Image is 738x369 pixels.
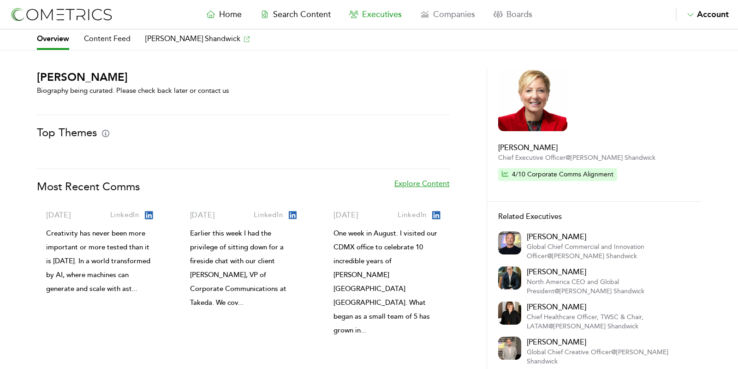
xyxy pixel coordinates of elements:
h2: Related Executives [498,211,690,222]
a: [PERSON_NAME]Global Chief Commercial and Innovation Officer@[PERSON_NAME] Shandwick [527,231,690,261]
span: One week in August. I visited our CDMX office to celebrate 10 incredible years of [PERSON_NAME] [... [333,229,437,335]
span: Creativity has never been more important or more tested than it is [DATE]. In a world transformed... [46,229,150,293]
img: Executive Thumbnail [498,231,521,254]
span: [DATE] [333,211,358,220]
h2: [PERSON_NAME] [498,142,690,153]
p: Global Chief Commercial and Innovation Officer @ [PERSON_NAME] Shandwick [527,242,690,261]
button: 4/10 Corporate Comms Alignment [498,168,617,181]
p: Biography being curated. Please check back later or contact us [37,85,450,96]
p: Global Chief Creative Officer @ [PERSON_NAME] Shandwick [527,348,690,366]
p: Chief Healthcare Officer, TWSC & Chair, LATAM @ [PERSON_NAME] Shandwick [527,313,690,331]
a: [DATE] [333,210,358,221]
p: LinkedIn [110,210,139,221]
a: Boards [484,8,542,21]
a: [PERSON_NAME]Global Chief Creative Officer@[PERSON_NAME] Shandwick [527,337,690,366]
a: [DATE] [46,210,71,221]
span: [DATE] [46,211,71,220]
p: North America CEO and Global President @ [PERSON_NAME] Shandwick [527,278,690,296]
img: Executive Thumbnail [498,266,521,290]
h2: [PERSON_NAME] [527,302,690,313]
span: Boards [506,9,532,19]
a: Overview [37,30,69,50]
span: Account [697,9,729,19]
span: Home [219,9,242,19]
a: Content Feed [84,30,131,50]
span: Search Content [273,9,331,19]
p: LinkedIn [398,210,427,221]
img: Executive Thumbnail [498,69,567,131]
span: Companies [433,9,475,19]
a: Companies [411,8,484,21]
p: LinkedIn [254,210,283,221]
a: Executives [340,8,411,21]
a: [PERSON_NAME]Chief Healthcare Officer, TWSC & Chair, LATAM@[PERSON_NAME] Shandwick [527,302,690,331]
h2: [PERSON_NAME] [527,231,690,242]
a: [PERSON_NAME] Shandwick [145,30,250,50]
h2: [PERSON_NAME] [527,266,690,278]
h1: Most Recent Comms [37,178,140,195]
a: Home [197,8,251,21]
h1: Top Themes [37,124,109,141]
span: Earlier this week I had the privilege of sitting down for a fireside chat with our client [PERSON... [190,229,286,307]
p: Chief Executive Officer @ [PERSON_NAME] Shandwick [498,153,690,163]
a: Search Content [251,8,340,21]
button: Account [676,8,729,21]
a: [DATE] [190,210,215,221]
a: [PERSON_NAME]North America CEO and Global President@[PERSON_NAME] Shandwick [527,266,690,296]
h1: [PERSON_NAME] [37,69,450,85]
img: Executive Thumbnail [498,302,521,325]
span: [DATE] [190,211,215,220]
span: Executives [362,9,402,19]
img: logo-refresh-RPX2ODFg.svg [9,6,113,23]
h2: [PERSON_NAME] [527,337,690,348]
img: Executive Thumbnail [498,337,521,360]
a: Explore Content [394,178,450,204]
